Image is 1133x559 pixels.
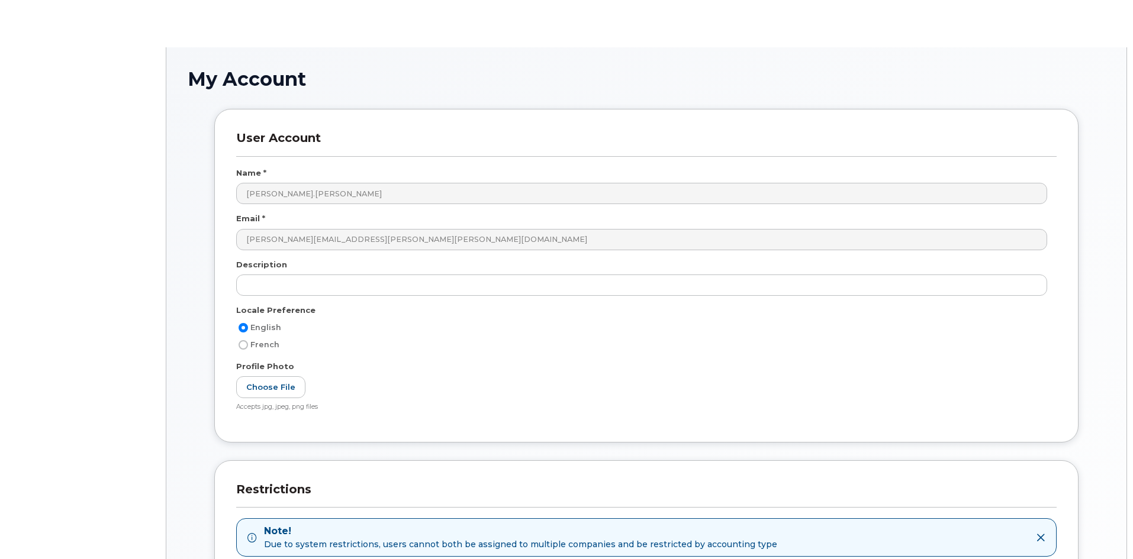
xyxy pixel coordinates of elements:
[250,340,279,349] span: French
[236,361,294,372] label: Profile Photo
[236,167,266,179] label: Name *
[236,213,265,224] label: Email *
[236,131,1057,156] h3: User Account
[188,69,1105,89] h1: My Account
[236,403,1047,412] div: Accepts jpg, jpeg, png files
[236,305,316,316] label: Locale Preference
[264,525,777,538] strong: Note!
[236,482,1057,508] h3: Restrictions
[239,323,248,332] input: English
[239,340,248,350] input: French
[236,259,287,270] label: Description
[264,538,777,550] span: Due to system restrictions, users cannot both be assigned to multiple companies and be restricted...
[236,376,305,398] label: Choose File
[250,323,281,332] span: English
